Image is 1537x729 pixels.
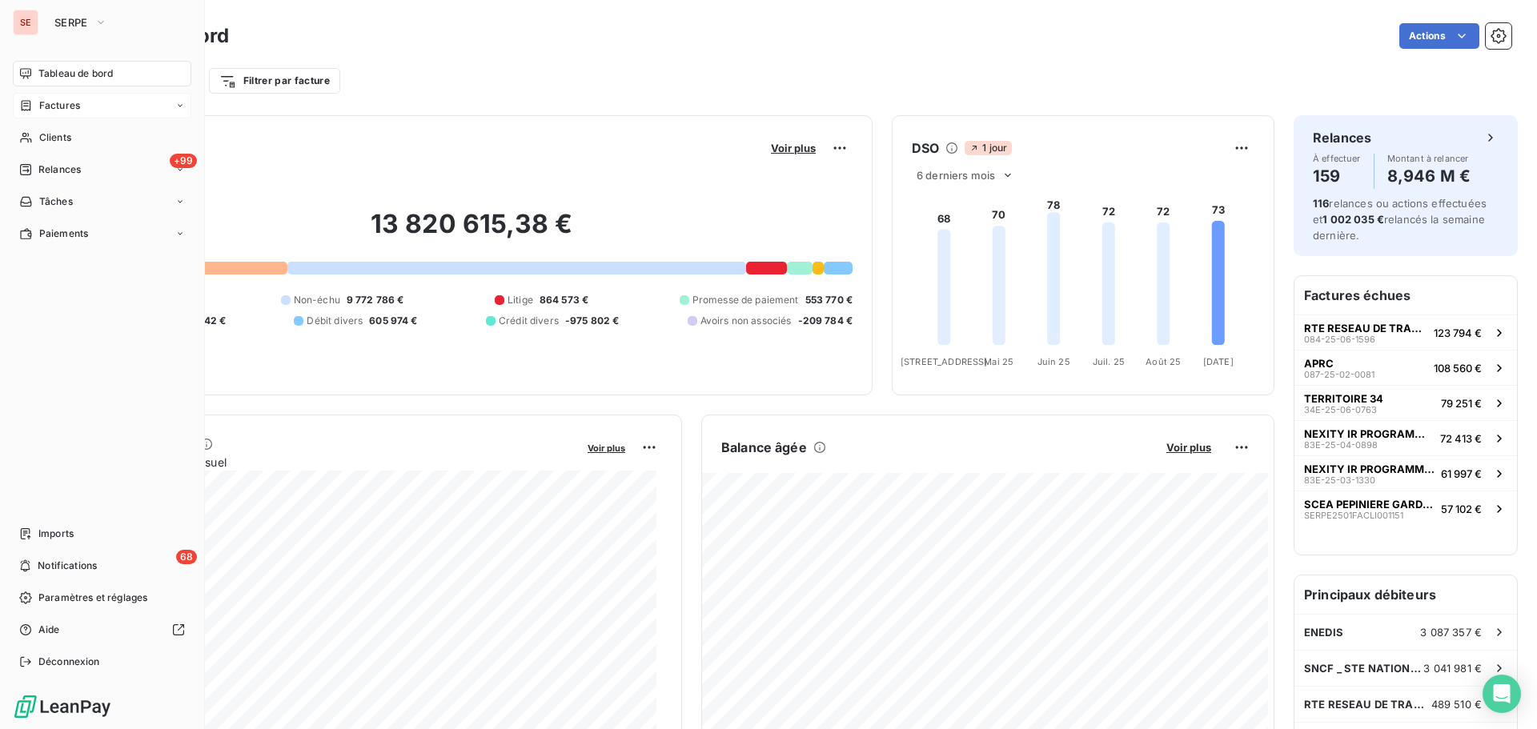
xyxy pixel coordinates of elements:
[540,293,588,307] span: 864 573 €
[771,142,816,154] span: Voir plus
[13,617,191,643] a: Aide
[1313,128,1371,147] h6: Relances
[1387,163,1471,189] h4: 8,946 M €
[1431,698,1482,711] span: 489 510 €
[1313,197,1329,210] span: 116
[984,356,1013,367] tspan: Mai 25
[369,314,417,328] span: 605 974 €
[1441,397,1482,410] span: 79 251 €
[54,16,88,29] span: SERPE
[1304,662,1423,675] span: SNCF _ STE NATIONALE
[1304,498,1435,511] span: SCEA PEPINIERE GARDOISE
[1294,420,1517,455] button: NEXITY IR PROGRAMMES REGION SUD83E-25-04-089872 413 €
[1423,662,1482,675] span: 3 041 981 €
[583,440,630,455] button: Voir plus
[917,169,995,182] span: 6 derniers mois
[209,68,340,94] button: Filtrer par facture
[90,208,853,256] h2: 13 820 615,38 €
[1304,405,1377,415] span: 34E-25-06-0763
[294,293,340,307] span: Non-échu
[1294,385,1517,420] button: TERRITOIRE 3434E-25-06-076379 251 €
[1037,356,1070,367] tspan: Juin 25
[39,194,73,209] span: Tâches
[1294,350,1517,385] button: APRC087-25-02-0081108 560 €
[692,293,799,307] span: Promesse de paiement
[1313,154,1361,163] span: À effectuer
[1093,356,1125,367] tspan: Juil. 25
[38,66,113,81] span: Tableau de bord
[38,559,97,573] span: Notifications
[805,293,853,307] span: 553 770 €
[912,138,939,158] h6: DSO
[1146,356,1181,367] tspan: Août 25
[39,226,88,241] span: Paiements
[1483,675,1521,713] div: Open Intercom Messenger
[1294,455,1517,491] button: NEXITY IR PROGRAMMES REGION SUD83E-25-03-133061 997 €
[798,314,853,328] span: -209 784 €
[1304,427,1434,440] span: NEXITY IR PROGRAMMES REGION SUD
[38,655,100,669] span: Déconnexion
[1304,698,1431,711] span: RTE RESEAU DE TRANSPORT ELECTRICITE
[1294,491,1517,526] button: SCEA PEPINIERE GARDOISESERPE2501FACLI00115157 102 €
[700,314,792,328] span: Avoirs non associés
[38,623,60,637] span: Aide
[1304,370,1374,379] span: 087-25-02-0081
[766,141,821,155] button: Voir plus
[38,591,147,605] span: Paramètres et réglages
[1304,357,1334,370] span: APRC
[508,293,533,307] span: Litige
[176,550,197,564] span: 68
[1304,334,1375,344] span: 084-25-06-1596
[1313,197,1487,242] span: relances ou actions effectuées et relancés la semaine dernière.
[307,314,363,328] span: Débit divers
[1434,362,1482,375] span: 108 560 €
[1203,356,1234,367] tspan: [DATE]
[1304,322,1427,334] span: RTE RESEAU DE TRANSPORT ELECTRICITE
[1304,511,1403,520] span: SERPE2501FACLI001151
[565,314,620,328] span: -975 802 €
[1440,432,1482,445] span: 72 413 €
[170,154,197,168] span: +99
[1304,626,1343,639] span: ENEDIS
[13,10,38,35] div: SE
[1322,213,1384,226] span: 1 002 035 €
[1313,163,1361,189] h4: 159
[1294,575,1517,614] h6: Principaux débiteurs
[965,141,1012,155] span: 1 jour
[1304,475,1375,485] span: 83E-25-03-1330
[1420,626,1482,639] span: 3 087 357 €
[38,527,74,541] span: Imports
[39,130,71,145] span: Clients
[1441,467,1482,480] span: 61 997 €
[1166,441,1211,454] span: Voir plus
[1399,23,1479,49] button: Actions
[721,438,807,457] h6: Balance âgée
[1304,440,1378,450] span: 83E-25-04-0898
[901,356,987,367] tspan: [STREET_ADDRESS]
[1294,314,1517,350] button: RTE RESEAU DE TRANSPORT ELECTRICITE084-25-06-1596123 794 €
[38,162,81,177] span: Relances
[588,443,625,454] span: Voir plus
[1434,326,1482,339] span: 123 794 €
[90,454,576,471] span: Chiffre d'affaires mensuel
[499,314,559,328] span: Crédit divers
[13,694,112,719] img: Logo LeanPay
[39,98,80,113] span: Factures
[1294,276,1517,314] h6: Factures échues
[1304,392,1383,405] span: TERRITOIRE 34
[1304,463,1435,475] span: NEXITY IR PROGRAMMES REGION SUD
[1441,503,1482,515] span: 57 102 €
[347,293,404,307] span: 9 772 786 €
[1162,440,1216,455] button: Voir plus
[1387,154,1471,163] span: Montant à relancer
